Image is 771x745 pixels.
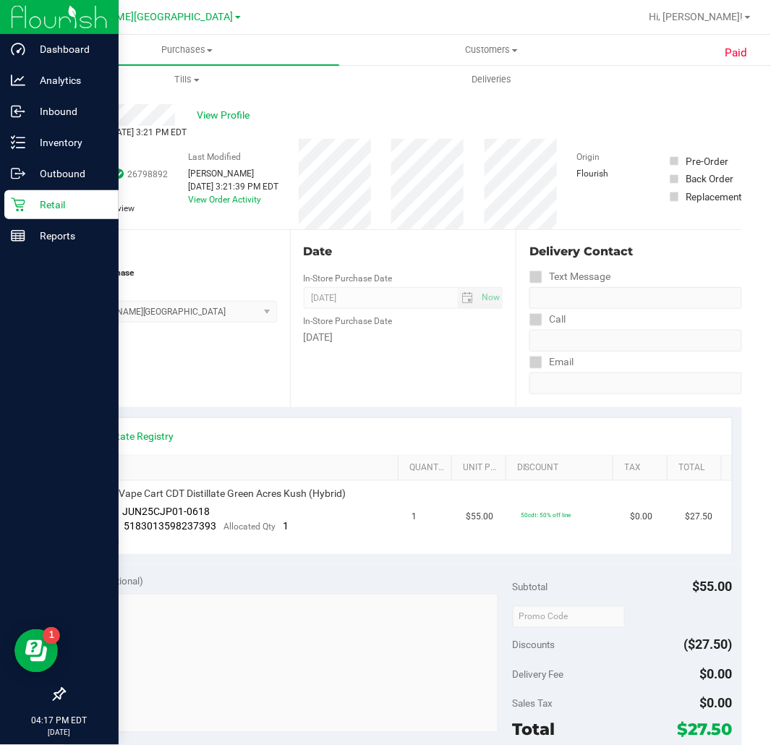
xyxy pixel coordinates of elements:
inline-svg: Inbound [11,104,25,119]
label: In-Store Purchase Date [304,315,393,328]
span: Delivery Fee [513,669,564,681]
div: Replacement [686,190,741,204]
p: [DATE] [7,728,112,738]
p: Inventory [25,134,112,151]
span: Discounts [513,632,555,658]
a: View State Registry [88,429,174,443]
a: Unit Price [463,462,500,474]
span: 1 [412,510,417,524]
p: Analytics [25,72,112,89]
label: Call [529,309,566,330]
div: Date [304,243,503,260]
span: Allocated Qty [224,521,276,532]
a: Deliveries [339,64,644,95]
p: Outbound [25,165,112,182]
p: Inbound [25,103,112,120]
input: Format: (999) 999-9999 [529,287,742,309]
span: FT 0.5g Vape Cart CDT Distillate Green Acres Kush (Hybrid) [83,487,346,501]
label: Email [529,352,574,372]
p: Reports [25,227,112,244]
p: Dashboard [25,41,112,58]
p: Retail [25,196,112,213]
span: Total [513,720,555,740]
span: ($27.50) [684,637,733,652]
span: $27.50 [678,720,733,740]
a: Tills [35,64,339,95]
a: Customers [339,35,644,65]
span: View Profile [197,108,255,123]
a: Tax [625,462,662,474]
input: Format: (999) 999-9999 [529,330,742,352]
div: Location [64,243,277,260]
span: $0.00 [631,510,653,524]
a: Quantity [409,462,446,474]
label: Last Modified [188,150,241,163]
inline-svg: Outbound [11,166,25,181]
inline-svg: Inventory [11,135,25,150]
label: In-Store Purchase Date [304,272,393,285]
span: 1 [284,520,289,532]
div: [PERSON_NAME] [188,167,278,180]
div: [DATE] [304,330,503,345]
div: Back Order [686,171,733,186]
div: Delivery Contact [529,243,742,260]
span: $0.00 [700,667,733,682]
span: Deliveries [452,73,531,86]
label: Text Message [529,266,610,287]
label: Origin [577,150,600,163]
span: In Sync [114,167,124,181]
span: 50cdt: 50% off line [521,511,571,519]
p: 04:17 PM EDT [7,715,112,728]
span: Subtotal [513,581,548,592]
div: Pre-Order [686,154,728,169]
span: Tills [35,73,338,86]
span: JUN25CJP01-0618 [123,506,210,517]
span: Completed [DATE] 3:21 PM EDT [64,127,187,137]
div: [DATE] 3:21:39 PM EDT [188,180,278,193]
a: View Order Activity [188,195,261,205]
iframe: Resource center unread badge [43,627,60,644]
div: Flourish [577,167,649,180]
span: 5183013598237393 [124,520,217,532]
span: $55.00 [693,579,733,594]
a: Purchases [35,35,339,65]
span: $55.00 [467,510,494,524]
span: Customers [340,43,643,56]
inline-svg: Analytics [11,73,25,88]
span: $27.50 [686,510,713,524]
iframe: Resource center [14,629,58,673]
inline-svg: Retail [11,197,25,212]
inline-svg: Reports [11,229,25,243]
span: Purchases [35,43,339,56]
span: [PERSON_NAME][GEOGRAPHIC_DATA] [55,11,234,23]
span: Paid [725,45,748,61]
a: Discount [517,462,608,474]
span: 26798892 [127,168,168,181]
input: Promo Code [513,606,625,628]
a: Total [678,462,715,474]
a: SKU [85,462,392,474]
span: $0.00 [700,696,733,711]
span: Sales Tax [513,698,553,710]
inline-svg: Dashboard [11,42,25,56]
span: Hi, [PERSON_NAME]! [649,11,744,22]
